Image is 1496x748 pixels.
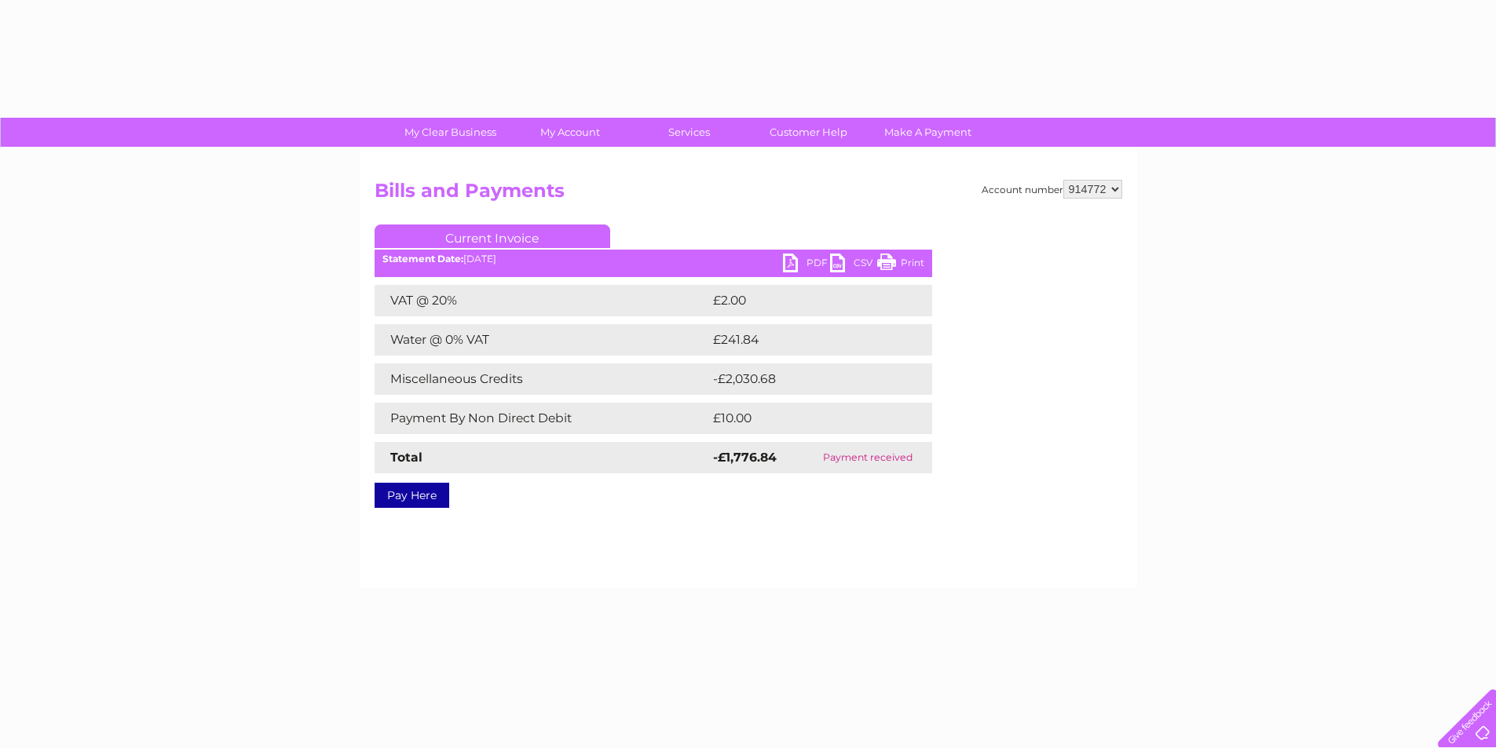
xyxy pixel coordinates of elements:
[783,254,830,276] a: PDF
[709,363,910,395] td: -£2,030.68
[375,254,932,265] div: [DATE]
[744,118,873,147] a: Customer Help
[375,324,709,356] td: Water @ 0% VAT
[863,118,993,147] a: Make A Payment
[830,254,877,276] a: CSV
[390,450,422,465] strong: Total
[624,118,754,147] a: Services
[386,118,515,147] a: My Clear Business
[982,180,1122,199] div: Account number
[375,224,610,248] a: Current Invoice
[709,403,900,434] td: £10.00
[375,180,1122,210] h2: Bills and Payments
[877,254,924,276] a: Print
[375,403,709,434] td: Payment By Non Direct Debit
[382,253,463,265] b: Statement Date:
[803,442,932,473] td: Payment received
[505,118,635,147] a: My Account
[375,363,709,395] td: Miscellaneous Credits
[709,285,896,316] td: £2.00
[375,483,449,508] a: Pay Here
[713,450,777,465] strong: -£1,776.84
[375,285,709,316] td: VAT @ 20%
[709,324,904,356] td: £241.84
